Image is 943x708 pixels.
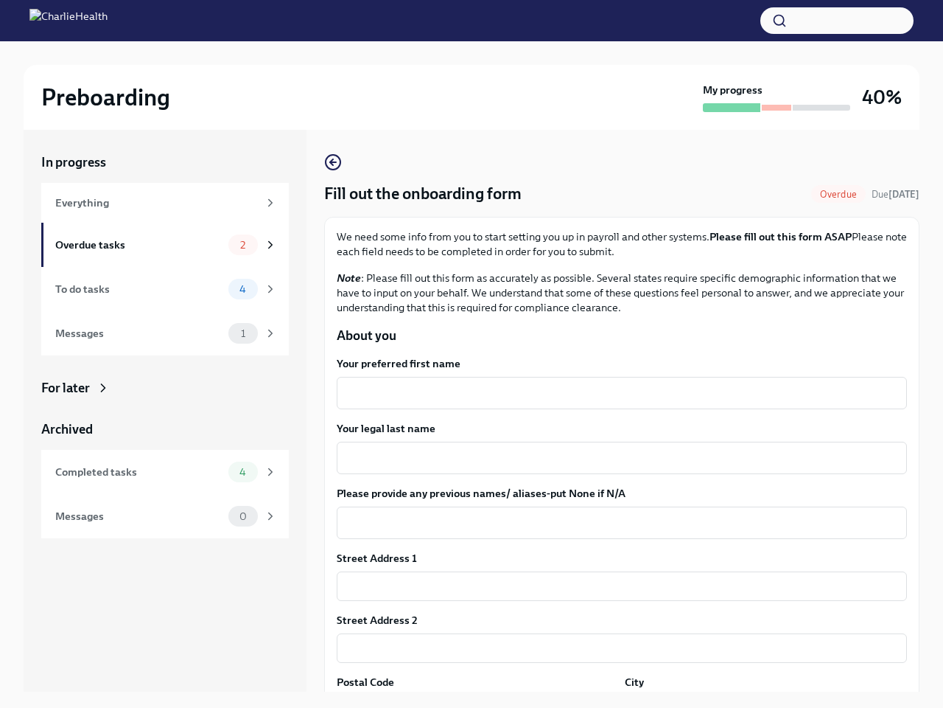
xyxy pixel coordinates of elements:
[231,467,255,478] span: 4
[41,420,289,438] a: Archived
[337,675,394,690] label: Postal Code
[337,486,907,501] label: Please provide any previous names/ aliases-put None if N/A
[324,183,522,205] h4: Fill out the onboarding form
[872,189,919,200] span: Due
[337,271,907,315] p: : Please fill out this form as accurately as possible. Several states require specific demographi...
[337,421,907,436] label: Your legal last name
[55,464,222,480] div: Completed tasks
[41,494,289,538] a: Messages0
[41,267,289,311] a: To do tasks4
[55,281,222,297] div: To do tasks
[231,284,255,295] span: 4
[872,187,919,201] span: August 30th, 2025 06:00
[55,325,222,341] div: Messages
[888,189,919,200] strong: [DATE]
[232,328,254,339] span: 1
[337,356,907,371] label: Your preferred first name
[337,271,361,285] strong: Note
[41,379,90,397] div: For later
[337,613,418,628] label: Street Address 2
[55,195,258,211] div: Everything
[29,9,108,32] img: CharlieHealth
[41,311,289,355] a: Messages1
[862,84,902,111] h3: 40%
[703,83,763,97] strong: My progress
[337,551,417,566] label: Street Address 1
[811,189,866,200] span: Overdue
[55,508,222,524] div: Messages
[41,450,289,494] a: Completed tasks4
[231,240,254,251] span: 2
[41,379,289,397] a: For later
[231,511,256,522] span: 0
[41,83,170,112] h2: Preboarding
[337,229,907,259] p: We need some info from you to start setting you up in payroll and other systems. Please note each...
[55,237,222,253] div: Overdue tasks
[625,675,644,690] label: City
[41,183,289,223] a: Everything
[709,230,852,243] strong: Please fill out this form ASAP
[41,223,289,267] a: Overdue tasks2
[337,327,907,344] p: About you
[41,153,289,171] a: In progress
